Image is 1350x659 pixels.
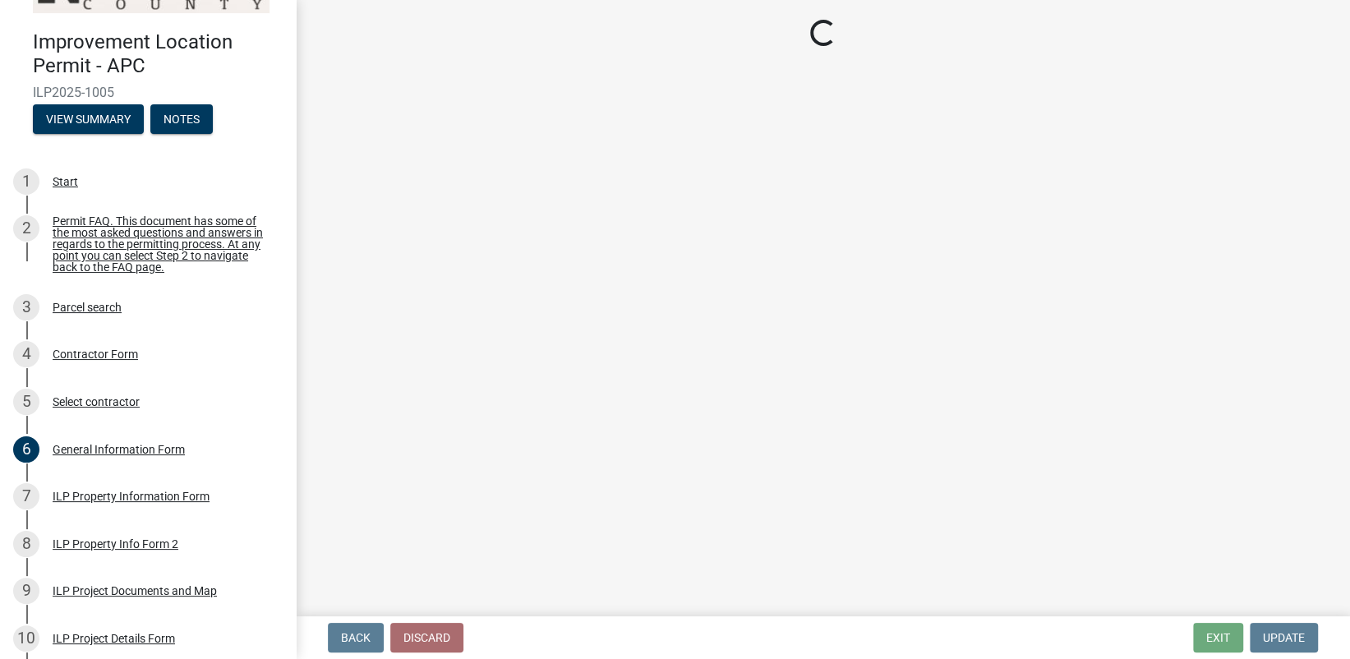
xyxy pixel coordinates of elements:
[1250,623,1318,652] button: Update
[53,633,175,644] div: ILP Project Details Form
[150,104,213,134] button: Notes
[53,302,122,313] div: Parcel search
[13,168,39,195] div: 1
[33,113,144,127] wm-modal-confirm: Summary
[1263,631,1305,644] span: Update
[53,215,270,273] div: Permit FAQ. This document has some of the most asked questions and answers in regards to the perm...
[341,631,371,644] span: Back
[328,623,384,652] button: Back
[53,348,138,360] div: Contractor Form
[33,30,283,78] h4: Improvement Location Permit - APC
[53,444,185,455] div: General Information Form
[53,491,210,502] div: ILP Property Information Form
[1193,623,1243,652] button: Exit
[13,625,39,652] div: 10
[13,531,39,557] div: 8
[13,436,39,463] div: 6
[150,113,213,127] wm-modal-confirm: Notes
[13,215,39,242] div: 2
[53,585,217,597] div: ILP Project Documents and Map
[13,389,39,415] div: 5
[33,104,144,134] button: View Summary
[53,538,178,550] div: ILP Property Info Form 2
[13,341,39,367] div: 4
[13,483,39,509] div: 7
[33,85,263,100] span: ILP2025-1005
[13,294,39,320] div: 3
[13,578,39,604] div: 9
[53,396,140,408] div: Select contractor
[53,176,78,187] div: Start
[390,623,463,652] button: Discard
